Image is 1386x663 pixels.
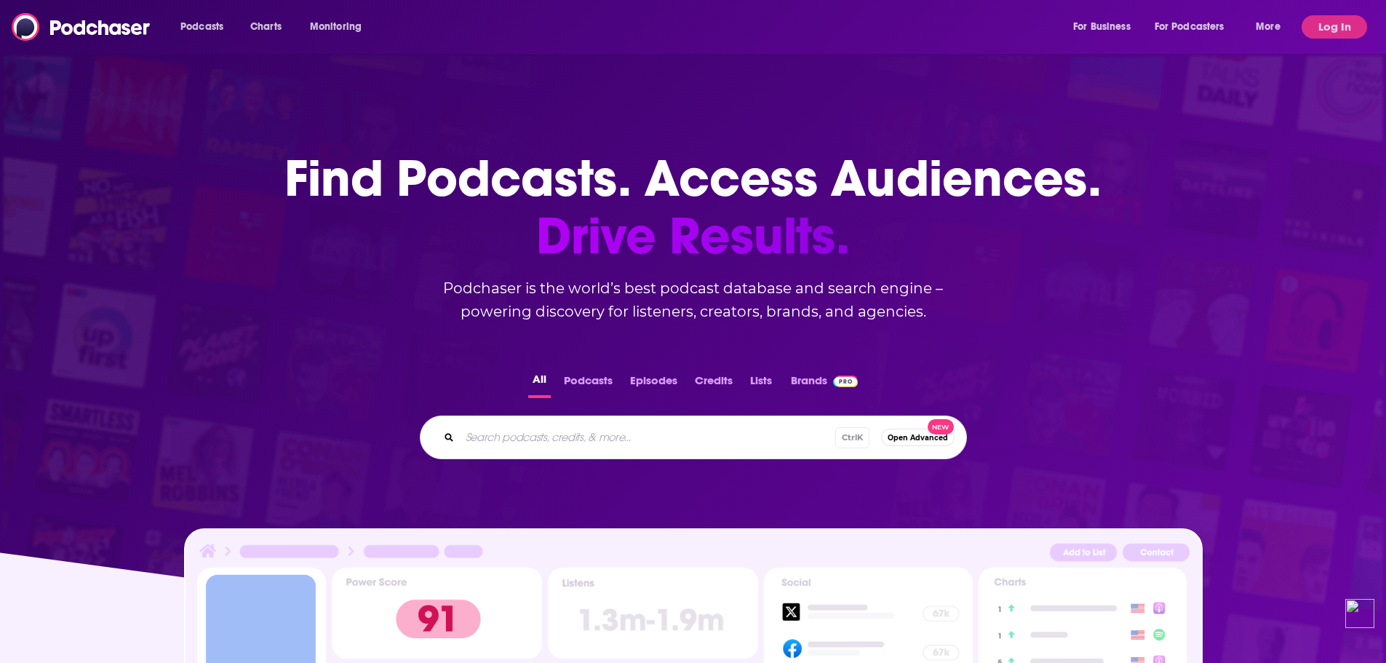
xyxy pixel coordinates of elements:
[284,207,1102,265] span: Drive Results.
[300,15,381,39] button: open menu
[1145,15,1246,39] button: open menu
[420,416,967,459] div: Search podcasts, credits, & more...
[690,370,737,398] button: Credits
[833,376,859,387] img: Podchaser Pro
[332,568,542,659] img: Podcast Insights Power score
[250,17,282,37] span: Charts
[1246,15,1299,39] button: open menu
[1155,17,1224,37] span: For Podcasters
[528,370,551,398] button: All
[1302,15,1367,39] button: Log In
[284,150,1102,265] h1: Find Podcasts. Access Audiences.
[559,370,617,398] button: Podcasts
[12,13,151,41] img: Podchaser - Follow, Share and Rate Podcasts
[170,15,242,39] button: open menu
[548,568,758,659] img: Podcast Insights Listens
[197,541,1190,567] img: Podcast Insights Header
[888,434,948,442] span: Open Advanced
[1073,17,1131,37] span: For Business
[626,370,682,398] button: Episodes
[241,15,290,39] a: Charts
[402,277,984,323] h2: Podchaser is the world’s best podcast database and search engine – powering discovery for listene...
[791,370,859,398] a: BrandsPodchaser Pro
[180,17,223,37] span: Podcasts
[1063,15,1149,39] button: open menu
[835,427,869,448] span: Ctrl K
[460,426,835,449] input: Search podcasts, credits, & more...
[310,17,362,37] span: Monitoring
[928,419,954,434] span: New
[1256,17,1281,37] span: More
[881,429,955,446] button: Open AdvancedNew
[746,370,776,398] button: Lists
